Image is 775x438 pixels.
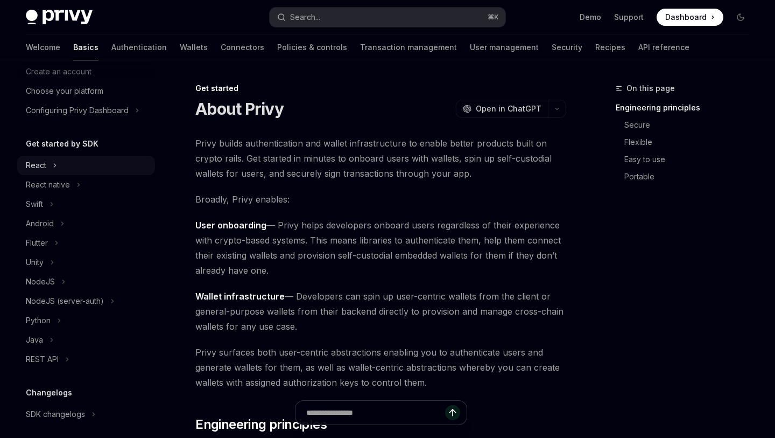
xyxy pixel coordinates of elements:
div: Search... [290,11,320,24]
span: — Developers can spin up user-centric wallets from the client or general-purpose wallets from the... [195,289,566,334]
div: React native [26,178,70,191]
button: Send message [445,405,460,420]
span: Broadly, Privy enables: [195,192,566,207]
div: Android [26,217,54,230]
div: Configuring Privy Dashboard [26,104,129,117]
a: Transaction management [360,34,457,60]
strong: User onboarding [195,220,266,231]
button: Search...⌘K [270,8,505,27]
div: Python [26,314,51,327]
h5: Changelogs [26,386,72,399]
a: API reference [638,34,689,60]
a: Welcome [26,34,60,60]
strong: Wallet infrastructure [195,291,285,302]
span: On this page [626,82,675,95]
a: Demo [580,12,601,23]
a: Flexible [624,134,758,151]
a: Dashboard [657,9,723,26]
span: Privy builds authentication and wallet infrastructure to enable better products built on crypto r... [195,136,566,181]
div: React [26,159,46,172]
button: Toggle dark mode [732,9,749,26]
div: Java [26,333,43,346]
h5: Get started by SDK [26,137,98,150]
a: Secure [624,116,758,134]
a: Engineering principles [616,99,758,116]
div: Flutter [26,237,48,249]
div: NodeJS (server-auth) [26,295,104,308]
span: ⌘ K [488,13,499,22]
div: Choose your platform [26,85,103,98]
div: SDK changelogs [26,408,85,421]
span: Dashboard [665,12,707,23]
a: Basics [73,34,98,60]
a: User management [470,34,539,60]
a: Authentication [111,34,167,60]
a: Support [614,12,644,23]
img: dark logo [26,10,93,25]
h1: About Privy [195,99,284,119]
a: Easy to use [624,151,758,168]
button: Open in ChatGPT [456,100,548,118]
span: Privy surfaces both user-centric abstractions enabling you to authenticate users and generate wal... [195,345,566,390]
div: Unity [26,256,44,269]
a: Choose your platform [17,81,155,101]
a: Recipes [595,34,625,60]
div: Swift [26,198,43,211]
a: Portable [624,168,758,185]
div: Get started [195,83,566,94]
a: Connectors [221,34,264,60]
a: Wallets [180,34,208,60]
div: REST API [26,353,59,366]
span: Open in ChatGPT [476,103,541,114]
div: NodeJS [26,275,55,288]
span: — Privy helps developers onboard users regardless of their experience with crypto-based systems. ... [195,218,566,278]
a: Security [552,34,582,60]
a: Policies & controls [277,34,347,60]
